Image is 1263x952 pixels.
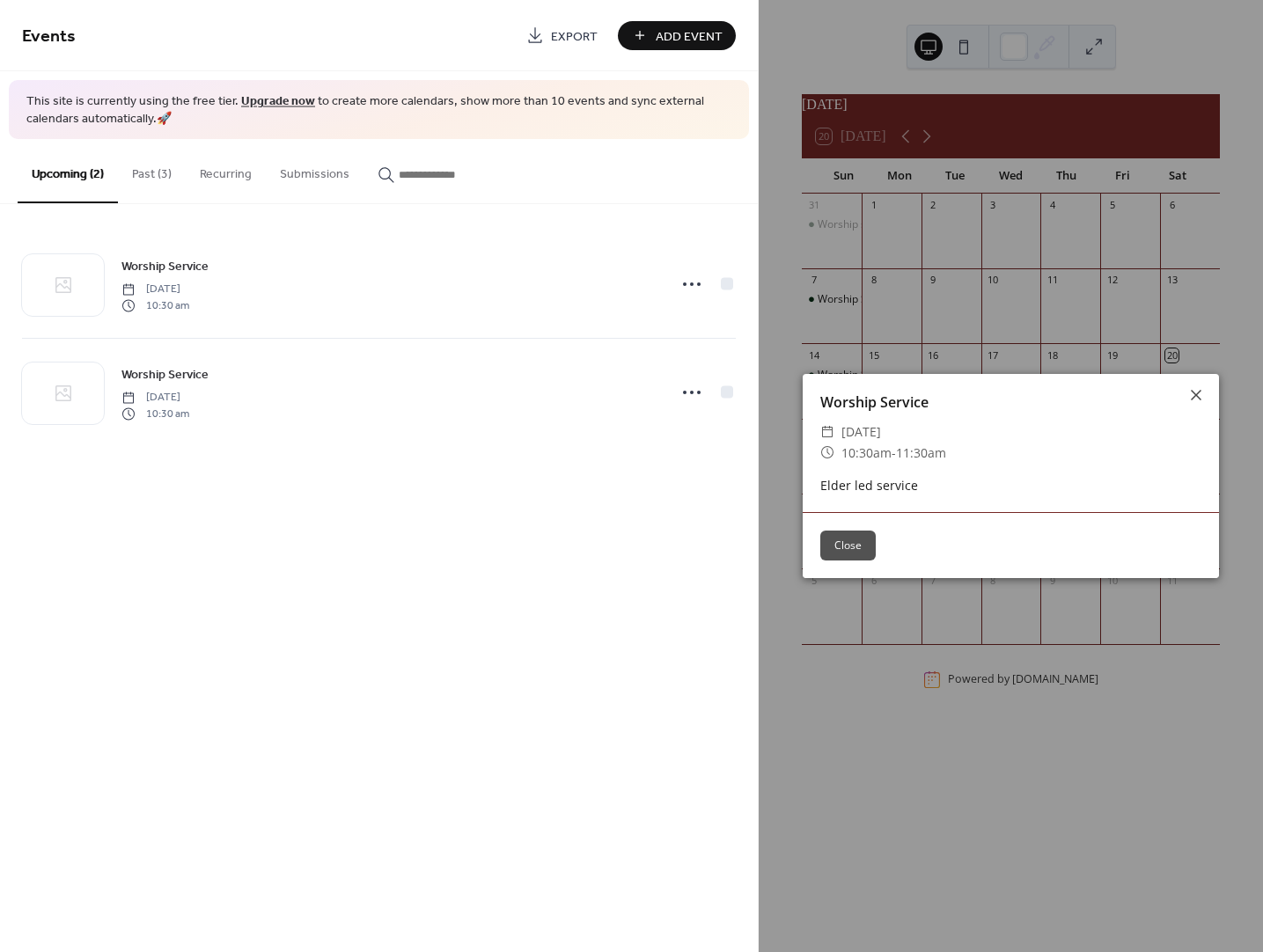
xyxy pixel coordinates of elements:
button: Submissions [266,139,363,201]
span: - [892,444,896,461]
span: 11:30am [896,444,946,461]
a: Worship Service [121,364,209,384]
a: Upgrade now [241,90,315,114]
span: Add Event [656,27,723,46]
span: 10:30 am [121,297,189,313]
button: Past (3) [118,139,186,201]
span: [DATE] [841,421,881,443]
div: Elder led service [803,476,1219,494]
div: ​ [820,421,834,443]
span: 10:30 am [121,406,189,421]
span: This site is currently using the free tier. to create more calendars, show more than 10 events an... [26,93,731,128]
span: 10:30am [841,444,892,461]
div: ​ [820,443,834,464]
button: Upcoming (2) [18,139,118,203]
button: Recurring [186,139,266,201]
span: Export [551,27,598,46]
span: Worship Service [121,366,209,384]
span: [DATE] [121,282,189,297]
a: Export [513,21,611,50]
span: [DATE] [121,390,189,406]
div: Worship Service [803,392,1219,413]
a: Worship Service [121,256,209,276]
button: Close [820,531,876,560]
span: Worship Service [121,258,209,276]
button: Add Event [618,21,736,50]
span: Events [22,19,76,54]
